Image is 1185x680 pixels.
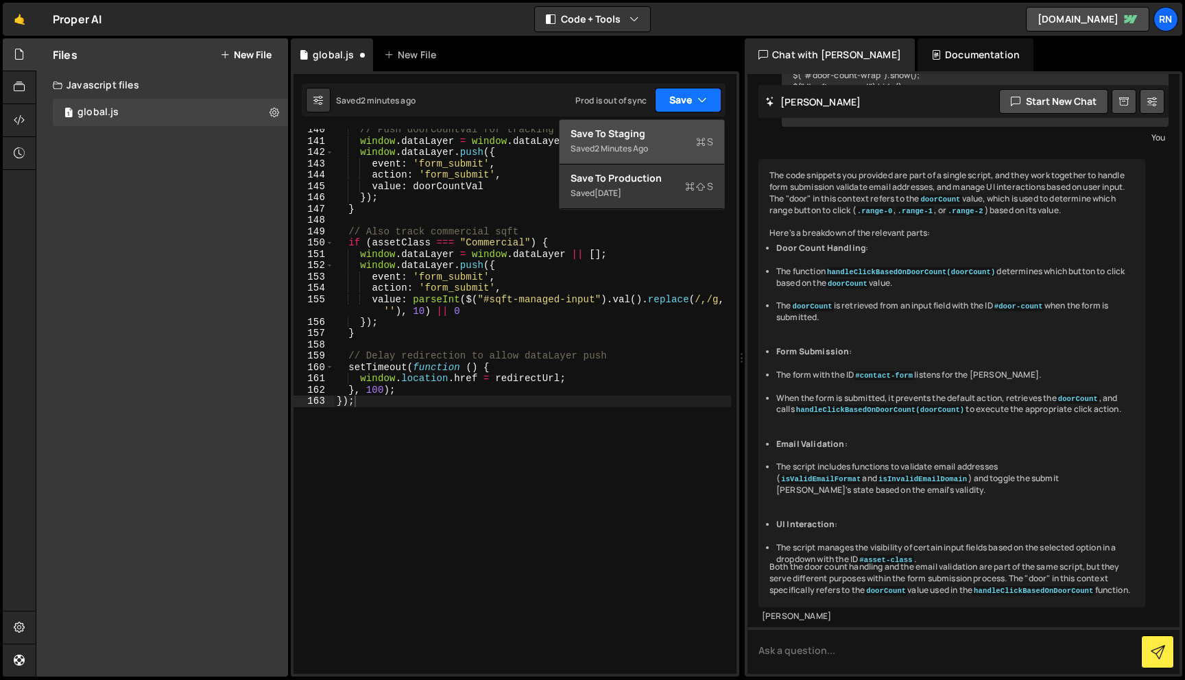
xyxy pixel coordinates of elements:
[780,474,862,484] code: isValidEmailFormat
[776,439,1134,450] li: :
[785,130,1165,145] div: You
[685,180,713,193] span: S
[918,38,1033,71] div: Documentation
[53,11,101,27] div: Proper AI
[795,405,966,415] code: handleClickBasedOnDoorCount(doorCount)
[776,346,1134,358] li: :
[294,226,334,238] div: 149
[294,282,334,294] div: 154
[313,48,354,62] div: global.js
[560,165,724,209] button: Save to ProductionS Saved[DATE]
[535,7,650,32] button: Code + Tools
[294,147,334,158] div: 142
[294,271,334,283] div: 153
[294,317,334,328] div: 156
[1153,7,1178,32] a: RN
[776,300,1134,324] li: The is retrieved from an input field with the ID when the form is submitted.
[294,181,334,193] div: 145
[294,169,334,181] div: 144
[294,204,334,215] div: 147
[776,461,1134,496] li: The script includes functions to validate email addresses ( and ) and toggle the submit [PERSON_N...
[77,106,119,119] div: global.js
[655,88,721,112] button: Save
[858,555,914,565] code: #asset-class
[294,136,334,147] div: 141
[765,95,861,108] h2: [PERSON_NAME]
[336,95,416,106] div: Saved
[53,99,288,126] div: 6625/12710.js
[294,396,334,407] div: 163
[856,206,894,216] code: .range-0
[294,362,334,374] div: 160
[53,47,77,62] h2: Files
[3,3,36,36] a: 🤙
[776,266,1134,289] li: The function determines which button to click based on the value.
[36,71,288,99] div: Javascript files
[294,294,334,317] div: 155
[896,206,935,216] code: .range-1
[776,243,1134,254] li: :
[294,249,334,260] div: 151
[791,302,833,311] code: doorCount
[826,279,869,289] code: doorCount
[776,345,849,357] strong: Form Submission
[220,49,272,60] button: New File
[1026,7,1149,32] a: [DOMAIN_NAME]
[776,393,1134,416] li: When the form is submitted, it prevents the default action, retrieves the , and calls to execute ...
[972,586,1094,596] code: handleClickBasedOnDoorCount
[946,206,985,216] code: .range-2
[919,195,961,204] code: doorCount
[696,135,713,149] span: S
[595,187,621,199] div: [DATE]
[854,371,914,380] code: #contact-form
[560,120,724,165] button: Save to StagingS Saved2 minutes ago
[384,48,442,62] div: New File
[294,215,334,226] div: 148
[776,518,835,530] strong: UI Interaction
[776,519,1134,531] li: :
[64,108,73,119] span: 1
[877,474,968,484] code: isInvalidEmailDomain
[745,38,915,71] div: Chat with [PERSON_NAME]
[762,611,1142,622] div: [PERSON_NAME]
[294,350,334,362] div: 159
[571,171,713,185] div: Save to Production
[294,373,334,385] div: 161
[999,89,1108,114] button: Start new chat
[571,185,713,202] div: Saved
[776,242,865,254] strong: Door Count Handling
[361,95,416,106] div: 2 minutes ago
[294,192,334,204] div: 146
[294,328,334,339] div: 157
[865,586,907,596] code: doorCount
[993,302,1044,311] code: #door-count
[294,124,334,136] div: 140
[826,267,997,277] code: handleClickBasedOnDoorCount(doorCount)
[595,143,648,154] div: 2 minutes ago
[575,95,647,106] div: Prod is out of sync
[294,339,334,351] div: 158
[571,127,713,141] div: Save to Staging
[294,237,334,249] div: 150
[1057,394,1099,404] code: doorCount
[758,159,1145,607] div: The code snippets you provided are part of a single script, and they work together to handle form...
[776,438,845,450] strong: Email Validation
[294,260,334,271] div: 152
[776,369,1134,381] li: The form with the ID listens for the [PERSON_NAME].
[294,158,334,170] div: 143
[294,385,334,396] div: 162
[776,542,1134,566] li: The script manages the visibility of certain input fields based on the selected option in a dropd...
[571,141,713,157] div: Saved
